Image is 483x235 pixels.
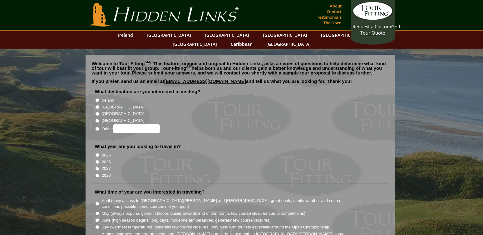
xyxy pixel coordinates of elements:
a: About [328,2,343,10]
label: Other: [102,124,160,133]
span: Request a Custom [352,23,391,30]
label: What destination are you interested in visiting? [95,89,200,95]
sup: SM [186,65,192,69]
label: What time of year are you interested in traveling? [95,189,205,195]
a: [EMAIL_ADDRESS][DOMAIN_NAME] [164,79,246,84]
label: [GEOGRAPHIC_DATA] [102,117,144,124]
a: Ireland [115,31,136,40]
a: [GEOGRAPHIC_DATA] [144,31,194,40]
label: 2026 [102,159,111,165]
sup: SM [145,60,150,64]
a: [GEOGRAPHIC_DATA] [202,31,252,40]
a: The Open [322,18,343,27]
a: Request a CustomGolf Tour Quote [352,2,393,36]
label: April (easy access to [GEOGRAPHIC_DATA][PERSON_NAME] and [GEOGRAPHIC_DATA], great deals, spotty w... [102,198,353,210]
a: [GEOGRAPHIC_DATA] [170,40,220,49]
label: June (high season begins, long days, moderate temperatures, generally few course closures) [102,217,271,223]
a: [GEOGRAPHIC_DATA] [260,31,310,40]
a: [GEOGRAPHIC_DATA] [318,31,368,40]
a: Caribbean [228,40,256,49]
p: Welcome to Tour Fitting ! This feature, unique and original to Hidden Links, asks a series of que... [92,61,388,75]
label: 2025 [102,152,111,158]
label: July (warmest temperatures, generally few course closures, very busy with tourists especially aro... [102,224,331,230]
label: 2028 [102,172,111,179]
input: Other: [113,124,160,133]
label: Ireland [102,97,114,103]
a: Contact [325,7,343,16]
label: May (always popular, gorse in bloom, busier towards end of the month, few course closures due to ... [102,210,305,217]
a: [GEOGRAPHIC_DATA] [263,40,314,49]
p: If you prefer, send us an email at and tell us what you are looking for. Thank you! [92,79,388,88]
a: Testimonials [315,13,343,22]
label: [GEOGRAPHIC_DATA] [102,104,144,110]
label: What year are you looking to travel in? [95,143,181,150]
label: [GEOGRAPHIC_DATA] [102,111,144,117]
label: 2027 [102,165,111,172]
